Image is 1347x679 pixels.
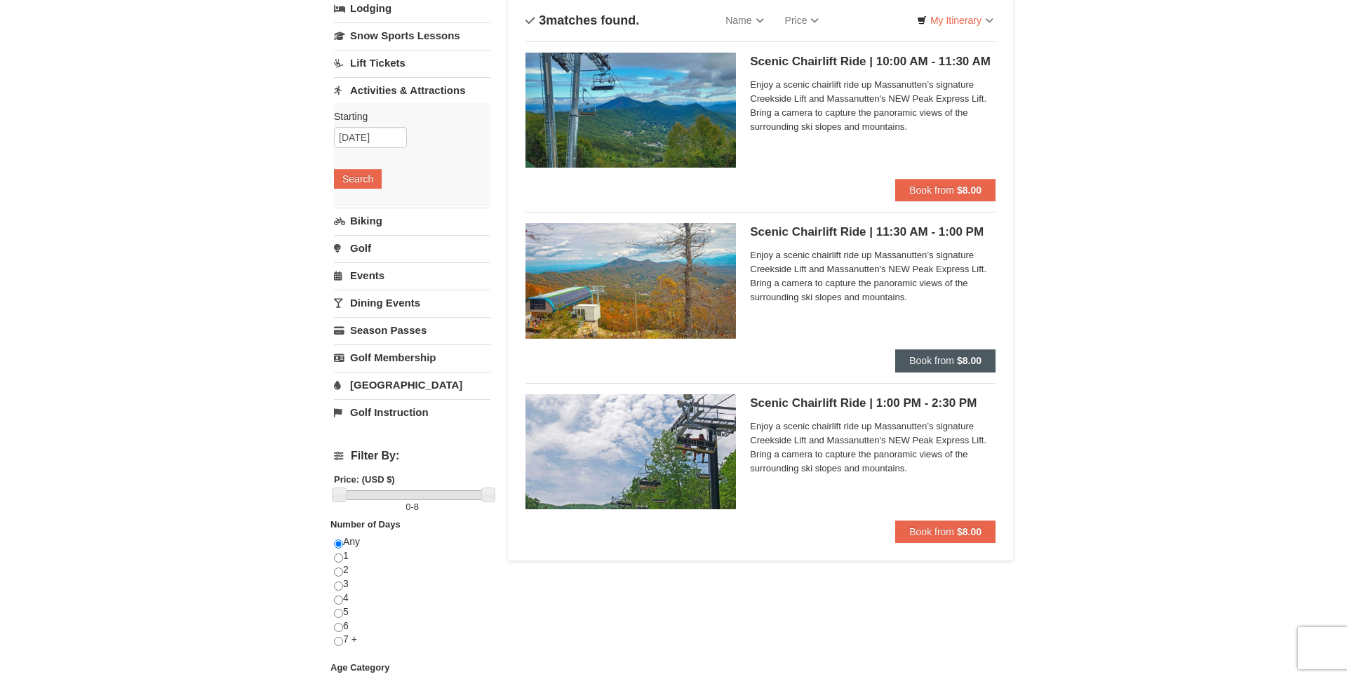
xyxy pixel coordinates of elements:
span: 3 [539,13,546,27]
span: Enjoy a scenic chairlift ride up Massanutten’s signature Creekside Lift and Massanutten's NEW Pea... [750,78,996,134]
span: 0 [406,502,410,512]
h5: Scenic Chairlift Ride | 1:00 PM - 2:30 PM [750,396,996,410]
span: 8 [414,502,419,512]
a: Season Passes [334,317,490,343]
strong: $8.00 [957,355,981,366]
strong: $8.00 [957,526,981,537]
button: Book from $8.00 [895,349,996,372]
button: Search [334,169,382,189]
a: Snow Sports Lessons [334,22,490,48]
a: Golf Instruction [334,399,490,425]
span: Book from [909,355,954,366]
button: Book from $8.00 [895,520,996,543]
strong: $8.00 [957,184,981,196]
strong: Age Category [330,662,390,673]
a: Biking [334,208,490,234]
h5: Scenic Chairlift Ride | 11:30 AM - 1:00 PM [750,225,996,239]
a: Name [715,6,774,34]
a: Events [334,262,490,288]
a: Golf Membership [334,344,490,370]
div: Any 1 2 3 4 5 6 7 + [334,535,490,661]
img: 24896431-9-664d1467.jpg [525,394,736,509]
a: Lift Tickets [334,50,490,76]
label: - [334,500,490,514]
h4: matches found. [525,13,639,27]
a: My Itinerary [908,10,1003,31]
a: Golf [334,235,490,261]
a: Dining Events [334,290,490,316]
h4: Filter By: [334,450,490,462]
label: Starting [334,109,480,123]
span: Enjoy a scenic chairlift ride up Massanutten’s signature Creekside Lift and Massanutten's NEW Pea... [750,248,996,304]
strong: Number of Days [330,519,401,530]
span: Enjoy a scenic chairlift ride up Massanutten’s signature Creekside Lift and Massanutten's NEW Pea... [750,419,996,476]
img: 24896431-13-a88f1aaf.jpg [525,223,736,338]
button: Book from $8.00 [895,179,996,201]
span: Book from [909,184,954,196]
strong: Price: (USD $) [334,474,395,485]
img: 24896431-1-a2e2611b.jpg [525,53,736,168]
a: [GEOGRAPHIC_DATA] [334,372,490,398]
span: Book from [909,526,954,537]
a: Activities & Attractions [334,77,490,103]
a: Price [775,6,830,34]
h5: Scenic Chairlift Ride | 10:00 AM - 11:30 AM [750,55,996,69]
